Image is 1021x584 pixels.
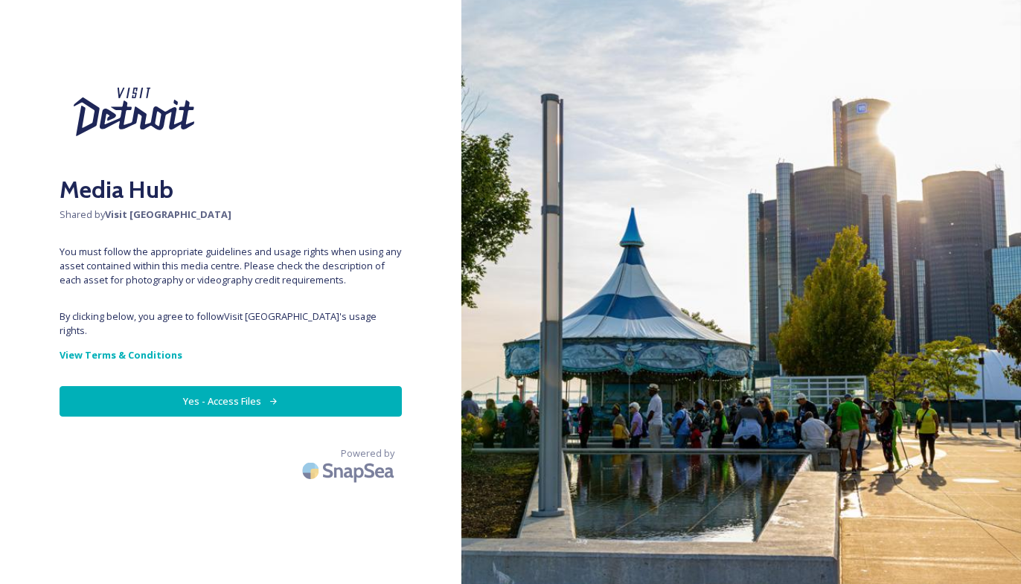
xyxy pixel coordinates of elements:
[60,172,402,208] h2: Media Hub
[298,453,402,488] img: SnapSea Logo
[60,208,402,222] span: Shared by
[105,208,231,221] strong: Visit [GEOGRAPHIC_DATA]
[60,245,402,288] span: You must follow the appropriate guidelines and usage rights when using any asset contained within...
[60,60,208,164] img: Visit%20Detroit%20New%202024.svg
[60,346,402,364] a: View Terms & Conditions
[60,309,402,338] span: By clicking below, you agree to follow Visit [GEOGRAPHIC_DATA] 's usage rights.
[341,446,394,461] span: Powered by
[60,386,402,417] button: Yes - Access Files
[60,348,182,362] strong: View Terms & Conditions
